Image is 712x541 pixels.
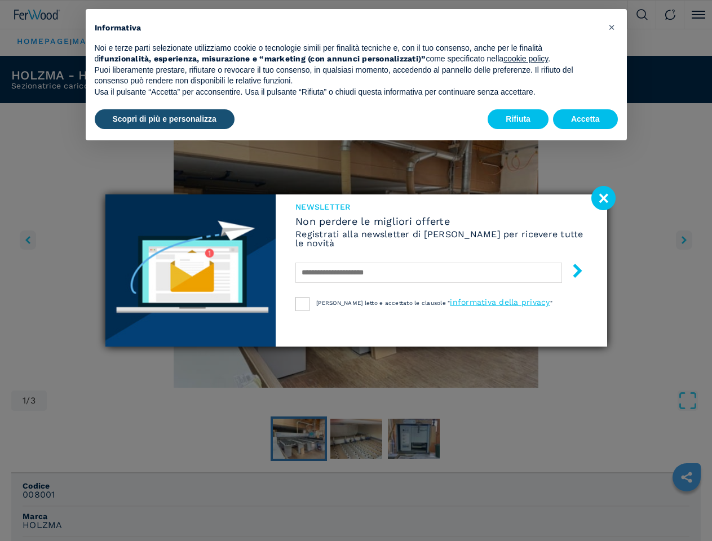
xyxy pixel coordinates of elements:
span: Non perdere le migliori offerte [295,216,587,227]
img: Newsletter image [105,194,276,347]
a: cookie policy [503,54,548,63]
p: Puoi liberamente prestare, rifiutare o revocare il tuo consenso, in qualsiasi momento, accedendo ... [95,65,600,87]
button: submit-button [559,259,585,286]
button: Scopri di più e personalizza [95,109,235,130]
button: Accetta [553,109,618,130]
p: Noi e terze parti selezionate utilizziamo cookie o tecnologie simili per finalità tecniche e, con... [95,43,600,65]
p: Usa il pulsante “Accetta” per acconsentire. Usa il pulsante “Rifiuta” o chiudi questa informativa... [95,87,600,98]
strong: funzionalità, esperienza, misurazione e “marketing (con annunci personalizzati)” [100,54,426,63]
a: informativa della privacy [450,298,550,307]
span: " [550,300,552,306]
h2: Informativa [95,23,600,34]
button: Chiudi questa informativa [603,18,621,36]
h6: Registrati alla newsletter di [PERSON_NAME] per ricevere tutte le novità [295,230,587,248]
span: NEWSLETTER [295,203,587,211]
span: × [608,20,615,34]
span: [PERSON_NAME] letto e accettato le clausole " [316,300,450,306]
button: Rifiuta [488,109,549,130]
